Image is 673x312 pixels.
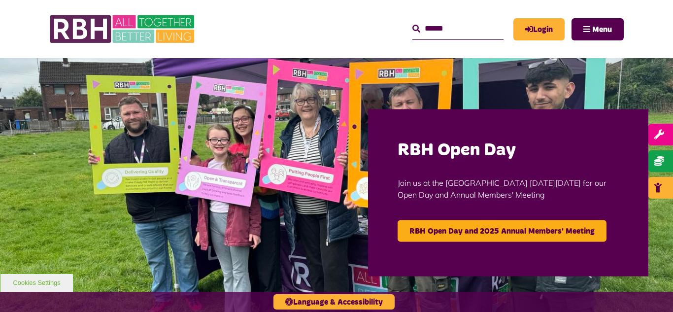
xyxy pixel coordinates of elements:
[592,26,612,34] span: Menu
[49,10,197,48] img: RBH
[513,18,565,40] a: MyRBH
[398,162,619,215] p: Join us at the [GEOGRAPHIC_DATA] [DATE][DATE] for our Open Day and Annual Members' Meeting
[273,294,395,310] button: Language & Accessibility
[398,220,606,242] a: RBH Open Day and 2025 Annual Members' Meeting
[398,139,619,162] h2: RBH Open Day
[572,18,624,40] button: Navigation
